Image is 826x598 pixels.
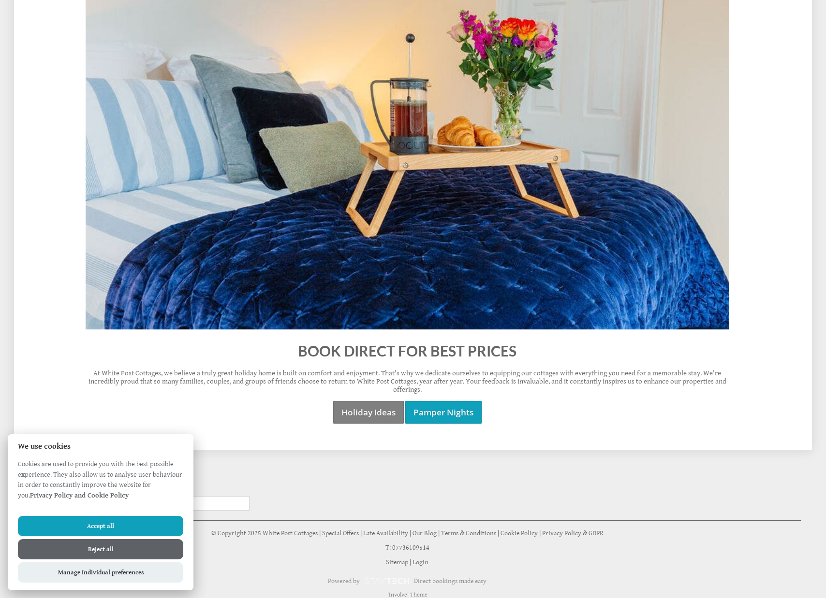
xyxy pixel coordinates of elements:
span: | [319,529,321,537]
p: At White Post Cottages, we believe a truly great holiday home is built on comfort and enjoyment. ... [86,369,729,394]
span: | [410,558,411,566]
span: | [539,529,541,537]
a: © Copyright 2025 White Post Cottages [211,529,318,537]
button: Manage Individual preferences [18,562,183,583]
p: Cookies are used to provide you with the best possible experience. They also allow us to analyse ... [8,459,193,508]
a: Privacy Policy and Cookie Policy [30,491,129,499]
span: | [438,529,440,537]
h2: We use cookies [8,442,193,451]
a: Login [413,558,428,566]
a: Terms & Conditions [441,529,496,537]
a: Privacy Policy & GDPR [542,529,604,537]
h1: Book direct for best prices [86,342,729,359]
a: Pamper Nights [405,401,482,424]
a: Powered byDirect bookings made easy [14,573,801,589]
a: Sitemap [386,558,408,566]
a: Cookie Policy [501,529,538,537]
span: | [410,529,411,537]
span: | [360,529,362,537]
img: scrumpy.png [364,575,410,587]
a: Holiday Ideas [333,401,404,424]
span: | [498,529,499,537]
a: Special Offers [322,529,359,537]
a: Our Blog [413,529,437,537]
button: Accept all [18,516,183,536]
a: Late Availability [363,529,408,537]
button: Reject all [18,539,183,559]
a: T: 07736109514 [385,544,429,552]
